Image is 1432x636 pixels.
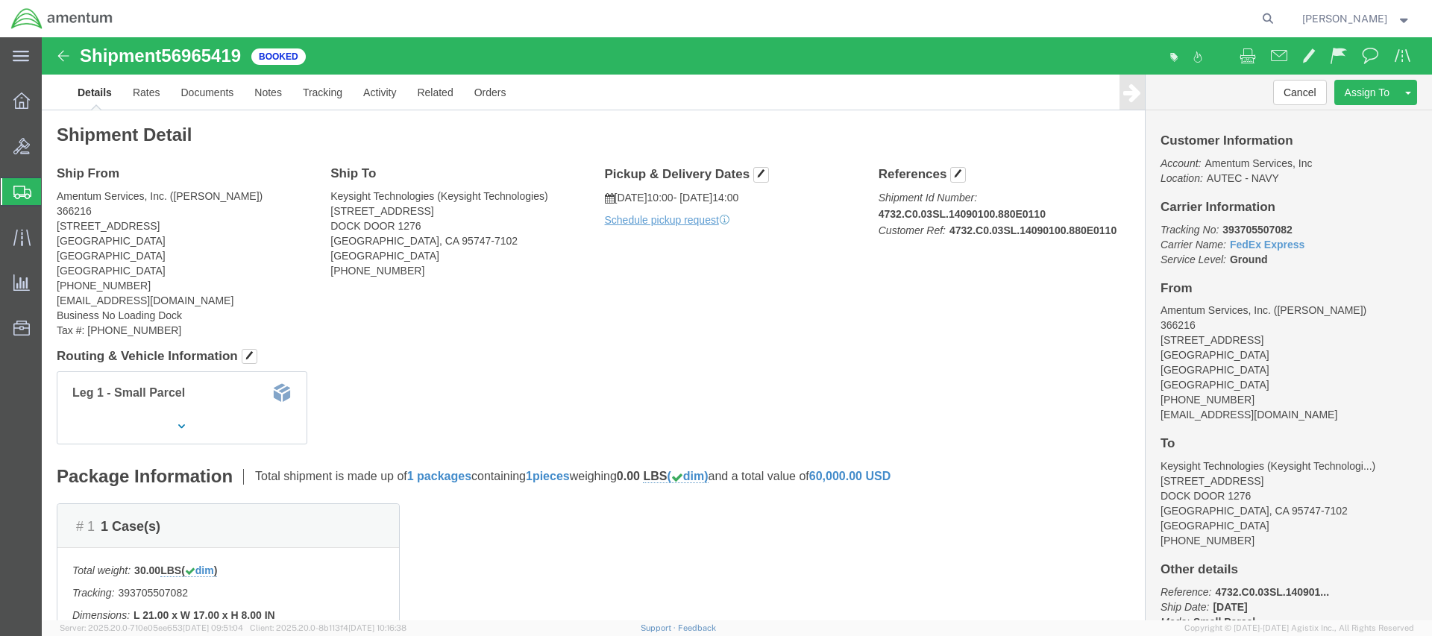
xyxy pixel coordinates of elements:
[60,623,243,632] span: Server: 2025.20.0-710e05ee653
[183,623,243,632] span: [DATE] 09:51:04
[10,7,113,30] img: logo
[1184,622,1414,635] span: Copyright © [DATE]-[DATE] Agistix Inc., All Rights Reserved
[1302,10,1387,27] span: Patrick Ostrander
[1301,10,1412,28] button: [PERSON_NAME]
[641,623,678,632] a: Support
[42,37,1432,620] iframe: FS Legacy Container
[678,623,716,632] a: Feedback
[348,623,406,632] span: [DATE] 10:16:38
[250,623,406,632] span: Client: 2025.20.0-8b113f4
